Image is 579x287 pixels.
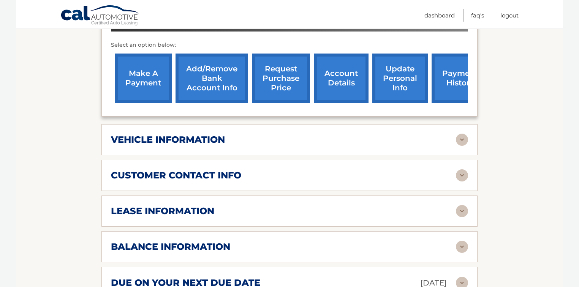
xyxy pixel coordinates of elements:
a: Logout [500,9,519,22]
a: Cal Automotive [60,5,140,27]
img: accordion-rest.svg [456,205,468,217]
h2: lease information [111,205,214,217]
img: accordion-rest.svg [456,241,468,253]
p: Select an option below: [111,41,468,50]
img: accordion-rest.svg [456,169,468,181]
h2: balance information [111,241,230,252]
h2: vehicle information [111,134,225,145]
a: Dashboard [424,9,455,22]
img: accordion-rest.svg [456,134,468,146]
h2: customer contact info [111,170,241,181]
a: account details [314,54,369,103]
a: update personal info [372,54,428,103]
a: Add/Remove bank account info [176,54,248,103]
a: FAQ's [471,9,484,22]
a: make a payment [115,54,172,103]
a: payment history [432,54,489,103]
a: request purchase price [252,54,310,103]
